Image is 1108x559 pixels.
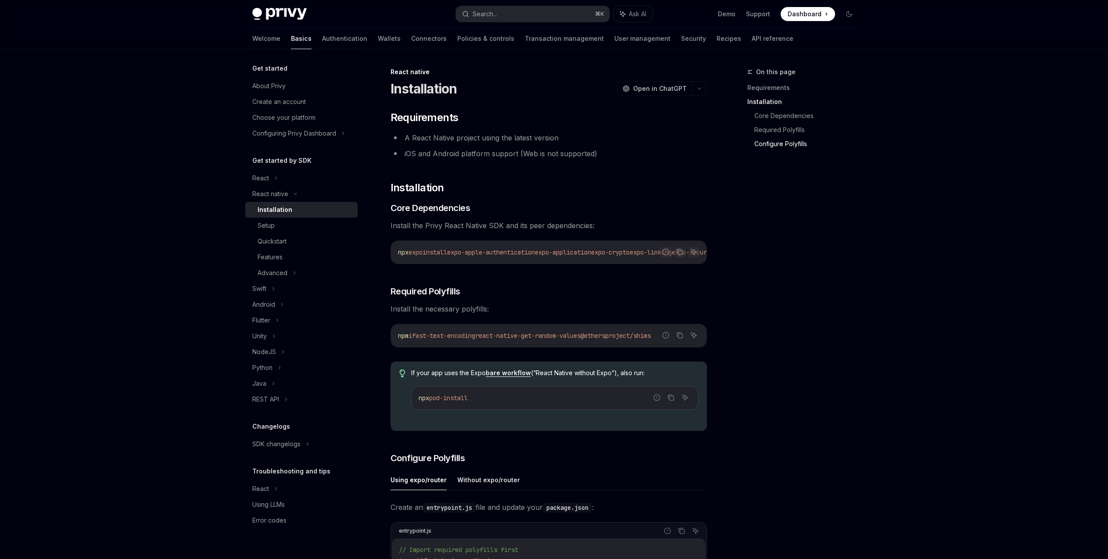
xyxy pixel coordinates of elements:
span: Installation [391,181,444,195]
button: Report incorrect code [651,392,663,403]
a: Quickstart [245,233,358,249]
span: expo-secure-store [672,248,731,256]
span: @ethersproject/shims [581,332,651,340]
h5: Troubleshooting and tips [252,466,330,477]
a: Dashboard [781,7,835,21]
li: iOS and Android platform support (Web is not supported) [391,147,707,160]
div: Choose your platform [252,112,316,123]
div: Features [258,252,283,262]
div: SDK changelogs [252,439,301,449]
div: Unity [252,331,267,341]
button: Search...⌘K [456,6,610,22]
button: Ask AI [679,392,691,403]
div: Python [252,362,273,373]
a: Demo [718,10,735,18]
a: Configure Polyfills [754,137,863,151]
span: Core Dependencies [391,202,470,214]
span: pod-install [429,394,468,402]
h5: Get started by SDK [252,155,312,166]
a: Policies & controls [457,28,514,49]
button: Without expo/router [457,469,520,490]
a: Authentication [322,28,367,49]
div: Advanced [258,268,287,278]
a: Features [245,249,358,265]
code: package.json [543,503,592,512]
a: Welcome [252,28,280,49]
a: Requirements [747,81,863,95]
a: User management [614,28,671,49]
div: Using LLMs [252,499,285,510]
div: Java [252,378,266,389]
button: Using expo/router [391,469,447,490]
span: expo [409,248,423,256]
span: install [423,248,447,256]
button: Copy the contents from the code block [674,246,685,258]
span: On this page [756,67,796,77]
span: i [409,332,412,340]
span: Dashboard [788,10,821,18]
span: Install the necessary polyfills: [391,303,707,315]
a: Core Dependencies [754,109,863,123]
span: Configure Polyfills [391,452,465,464]
div: React native [391,68,707,76]
span: Ask AI [629,10,646,18]
span: expo-apple-authentication [447,248,535,256]
div: Quickstart [258,236,287,247]
div: Swift [252,283,266,294]
span: Requirements [391,111,459,125]
div: About Privy [252,81,286,91]
h5: Changelogs [252,421,290,432]
div: React [252,173,269,183]
span: expo-application [535,248,591,256]
div: Installation [258,204,292,215]
span: npx [419,394,429,402]
button: Report incorrect code [660,330,671,341]
a: Required Polyfills [754,123,863,137]
button: Ask AI [688,330,699,341]
li: A React Native project using the latest version [391,132,707,144]
div: React [252,484,269,494]
a: Recipes [717,28,741,49]
a: Using LLMs [245,497,358,512]
a: API reference [752,28,793,49]
button: Ask AI [690,525,701,537]
div: Error codes [252,515,287,526]
span: Install the Privy React Native SDK and its peer dependencies: [391,219,707,232]
a: About Privy [245,78,358,94]
button: Toggle dark mode [842,7,856,21]
span: fast-text-encoding [412,332,475,340]
button: Copy the contents from the code block [676,525,687,537]
button: Report incorrect code [660,246,671,258]
a: Error codes [245,512,358,528]
div: REST API [252,394,279,405]
span: // Import required polyfills first [399,546,518,554]
div: Android [252,299,275,310]
button: Ask AI [688,246,699,258]
a: Choose your platform [245,110,358,125]
span: expo-linking [630,248,672,256]
a: Installation [747,95,863,109]
a: Connectors [411,28,447,49]
a: Installation [245,202,358,218]
span: npm [398,332,409,340]
div: entrypoint.js [399,525,431,537]
div: React native [252,189,288,199]
div: Flutter [252,315,270,326]
a: Create an account [245,94,358,110]
a: Setup [245,218,358,233]
a: Basics [291,28,312,49]
div: NodeJS [252,347,276,357]
div: Create an account [252,97,306,107]
button: Ask AI [614,6,653,22]
button: Report incorrect code [662,525,673,537]
svg: Tip [399,369,405,377]
div: Configuring Privy Dashboard [252,128,336,139]
button: Copy the contents from the code block [674,330,685,341]
a: Transaction management [525,28,604,49]
span: Open in ChatGPT [633,84,687,93]
span: react-native-get-random-values [475,332,581,340]
code: entrypoint.js [423,503,476,512]
div: Search... [473,9,497,19]
span: If your app uses the Expo (“React Native without Expo”), also run: [411,369,698,377]
button: Open in ChatGPT [617,81,692,96]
